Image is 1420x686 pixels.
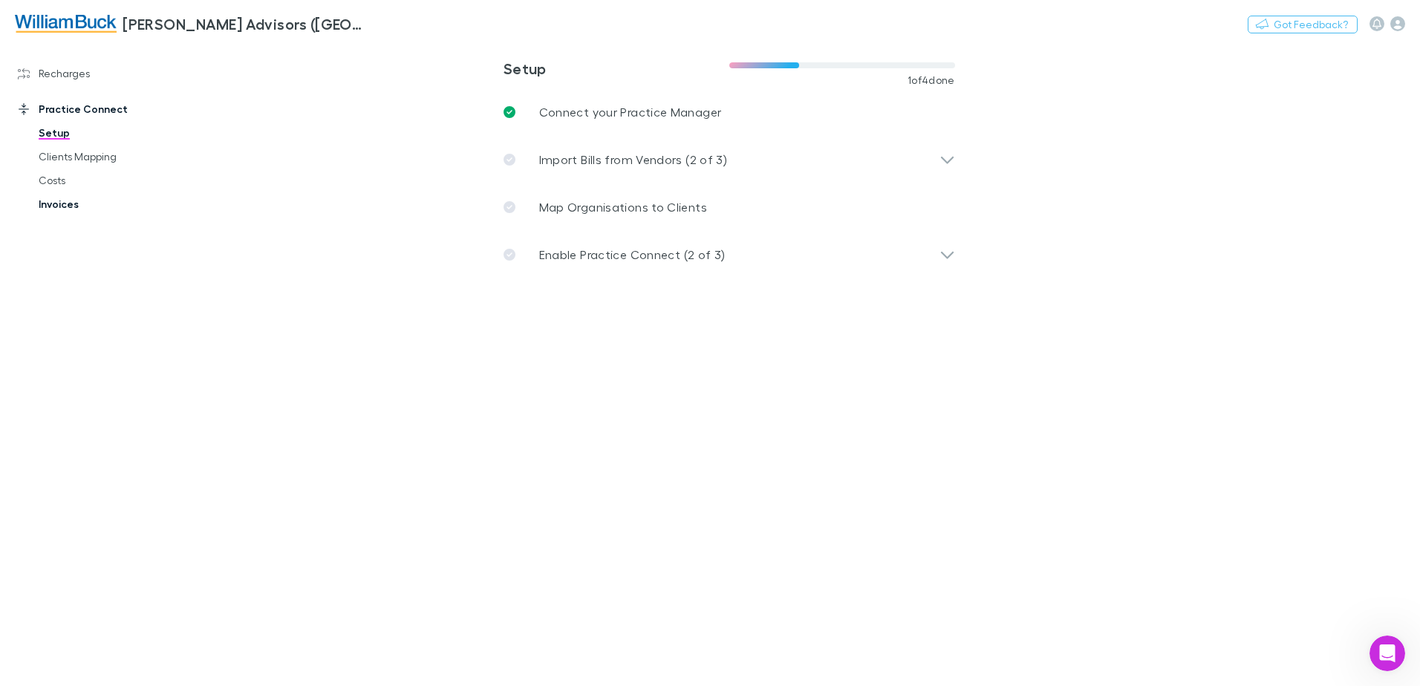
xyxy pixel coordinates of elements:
div: Profile image for Alexok thank you not sure how to fix the resync error[PERSON_NAME]•22h ago [16,197,281,252]
span: ok thank you not sure how to fix the resync error [66,210,321,222]
button: Messages [99,463,198,523]
button: Search for help [22,315,276,344]
p: Enable Practice Connect (2 of 3) [539,246,726,264]
a: [PERSON_NAME] Advisors ([GEOGRAPHIC_DATA]) Pty Ltd [6,6,377,42]
div: Ask a question [30,272,249,288]
div: Missing Client Email Addresses in [GEOGRAPHIC_DATA] [22,393,276,437]
div: Missing Client Email Addresses in [GEOGRAPHIC_DATA] [30,399,249,431]
a: Connect your Practice Manager [492,88,967,136]
p: Hi [PERSON_NAME] [30,105,267,131]
div: [PERSON_NAME] [66,224,152,240]
a: Recharges [3,62,201,85]
p: How can we help? [30,131,267,156]
span: 1 of 4 done [908,74,955,86]
h3: Setup [504,59,729,77]
div: Profile image for Alex [30,24,59,53]
div: Enable Practice Connect (2 of 3) [492,231,967,278]
h3: [PERSON_NAME] Advisors ([GEOGRAPHIC_DATA]) Pty Ltd [123,15,368,33]
span: Search for help [30,322,120,338]
img: William Buck Advisors (WA) Pty Ltd's Logo [15,15,117,33]
a: Costs [24,169,201,192]
button: Help [198,463,297,523]
div: Import Bills from Vendors (2 of 3) [492,136,967,183]
div: Profile image for Alex [30,209,60,239]
div: Do you email a PDF copy of the invoice to clients? [22,437,276,480]
a: Map Organisations to Clients [492,183,967,231]
button: Got Feedback? [1248,16,1358,33]
a: Invoices [24,192,201,216]
div: The purpose of Email Headers (CC & Reply-To) in Setup [30,356,249,388]
div: • 22h ago [155,224,203,240]
iframe: Intercom live chat [1369,636,1405,671]
div: Recent messageProfile image for Alexok thank you not sure how to fix the resync error[PERSON_NAME... [15,174,282,252]
div: Ask a question [15,260,282,301]
div: Recent message [30,187,267,203]
span: Help [235,500,259,511]
a: Setup [24,121,201,145]
span: Home [33,500,66,511]
div: Do you email a PDF copy of the invoice to clients? [30,442,249,474]
a: Clients Mapping [24,145,201,169]
a: Practice Connect [3,97,201,121]
span: Messages [123,500,175,511]
div: The purpose of Email Headers (CC & Reply-To) in Setup [22,350,276,393]
p: Map Organisations to Clients [539,198,707,216]
p: Connect your Practice Manager [539,103,722,121]
div: Close [255,24,282,50]
p: Import Bills from Vendors (2 of 3) [539,151,728,169]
